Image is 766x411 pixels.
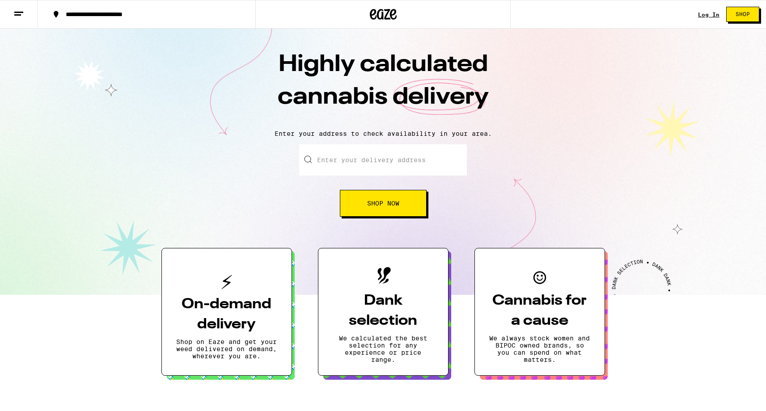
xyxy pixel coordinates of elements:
button: Shop Now [340,190,427,217]
a: Log In [698,12,719,17]
button: Dank selectionWe calculated the best selection for any experience or price range. [318,248,449,376]
p: We calculated the best selection for any experience or price range. [333,335,434,363]
button: Cannabis for a causeWe always stock women and BIPOC owned brands, so you can spend on what matters. [474,248,605,376]
h3: Cannabis for a cause [489,291,590,331]
p: Shop on Eaze and get your weed delivered on demand, wherever you are. [176,338,277,360]
h1: Highly calculated cannabis delivery [227,49,540,123]
h3: On-demand delivery [176,294,277,335]
button: On-demand deliveryShop on Eaze and get your weed delivered on demand, wherever you are. [161,248,292,376]
button: Shop [726,7,759,22]
h3: Dank selection [333,291,434,331]
a: Shop [719,7,766,22]
p: We always stock women and BIPOC owned brands, so you can spend on what matters. [489,335,590,363]
p: Enter your address to check availability in your area. [9,130,757,137]
span: Shop Now [367,200,399,206]
span: Shop [736,12,750,17]
input: Enter your delivery address [299,144,467,176]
